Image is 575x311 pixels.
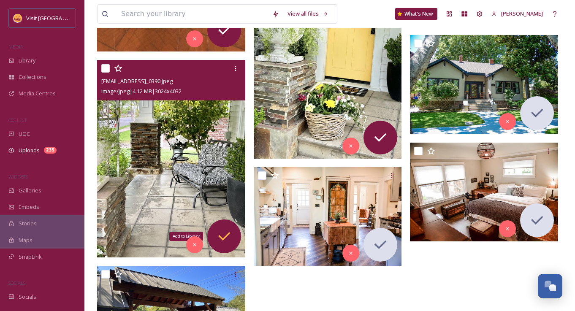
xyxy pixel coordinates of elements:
span: Stories [19,219,37,227]
span: Socials [19,293,36,301]
span: SnapLink [19,253,42,261]
a: View all files [283,5,333,22]
img: ext_1758667833.690672_oshamilt@pacbell.net-Finches Roost - downstairs room (1).jpg [410,143,558,241]
span: MEDIA [8,43,23,50]
div: Add to Library [169,232,203,241]
span: Maps [19,236,33,244]
span: Library [19,57,35,65]
span: Galleries [19,187,41,195]
img: ext_1758667833.686862_oshamilt@pacbell.net-Finches Roost - kitchen (6).jpg [254,167,402,266]
span: Media Centres [19,89,56,97]
span: WIDGETS [8,173,28,180]
span: Collections [19,73,46,81]
span: Uploads [19,146,40,154]
span: Embeds [19,203,39,211]
a: [PERSON_NAME] [487,5,547,22]
span: COLLECT [8,117,27,123]
img: ext_1758667836.765093_oshamilt@pacbell.net-finches roost sunny day (1).jpg [410,35,558,134]
span: [EMAIL_ADDRESS]_0390.jpeg [101,77,173,85]
button: Open Chat [538,274,562,298]
span: UGC [19,130,30,138]
input: Search your library [117,5,268,23]
img: ext_1759349053.538581_vanderhammdianne@gmail.com-IMG_0390.jpeg [97,60,245,257]
span: Visit [GEOGRAPHIC_DATA] [26,14,92,22]
a: What's New [395,8,437,20]
div: 235 [44,147,57,154]
span: [PERSON_NAME] [501,10,543,17]
span: image/jpeg | 4.12 MB | 3024 x 4032 [101,87,182,95]
span: SOCIALS [8,280,25,286]
img: Square%20Social%20Visit%20Lodi.png [14,14,22,22]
